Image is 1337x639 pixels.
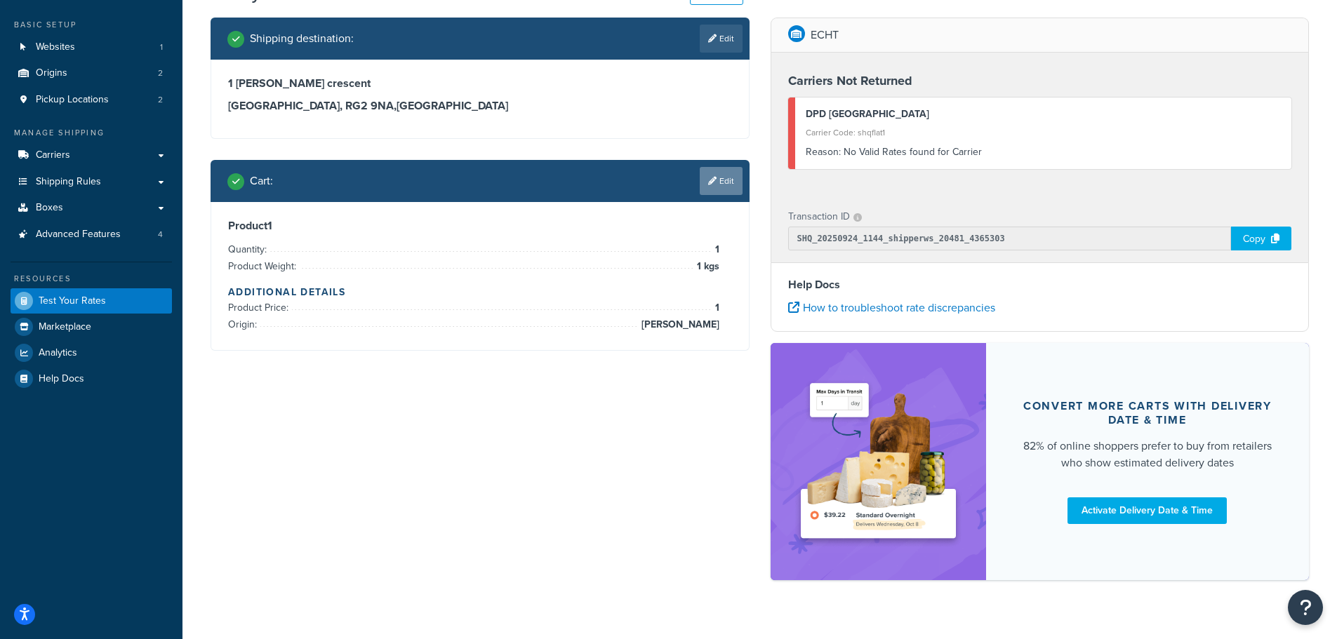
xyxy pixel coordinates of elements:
span: Origin: [228,317,260,332]
div: No Valid Rates found for Carrier [806,142,1282,162]
a: Carriers [11,142,172,168]
div: Basic Setup [11,19,172,31]
div: DPD [GEOGRAPHIC_DATA] [806,105,1282,124]
span: Product Weight: [228,259,300,274]
a: Analytics [11,340,172,365]
div: Resources [11,273,172,285]
a: How to troubleshoot rate discrepancies [788,300,995,316]
span: Boxes [36,202,63,214]
span: Websites [36,41,75,53]
a: Websites1 [11,34,172,60]
p: ECHT [811,25,839,45]
h3: Product 1 [228,219,732,233]
span: Test Your Rates [39,295,106,307]
h3: 1 [PERSON_NAME] crescent [228,76,732,90]
a: Activate Delivery Date & Time [1067,497,1227,524]
span: Quantity: [228,242,270,257]
span: Product Price: [228,300,292,315]
span: 1 [160,41,163,53]
span: Marketplace [39,321,91,333]
span: 2 [158,67,163,79]
span: Pickup Locations [36,94,109,106]
span: [PERSON_NAME] [638,316,719,333]
span: Advanced Features [36,229,121,241]
span: Analytics [39,347,77,359]
span: Reason: [806,144,841,159]
span: 1 [712,241,719,258]
li: Websites [11,34,172,60]
a: Origins2 [11,60,172,86]
span: Shipping Rules [36,176,101,188]
a: Boxes [11,195,172,221]
span: Help Docs [39,373,84,385]
a: Shipping Rules [11,169,172,195]
img: feature-image-ddt-36eae7f7280da8017bfb280eaccd9c446f90b1fe08728e4019434db127062ab4.png [792,364,965,559]
a: Advanced Features4 [11,222,172,248]
a: Marketplace [11,314,172,339]
p: Transaction ID [788,207,850,227]
span: Origins [36,67,67,79]
a: Edit [700,167,743,195]
span: 2 [158,94,163,106]
div: Convert more carts with delivery date & time [1020,399,1276,427]
li: Advanced Features [11,222,172,248]
h2: Cart : [250,175,273,187]
div: Copy [1231,227,1291,250]
a: Edit [700,25,743,53]
h3: [GEOGRAPHIC_DATA], RG2 9NA , [GEOGRAPHIC_DATA] [228,99,732,113]
div: Manage Shipping [11,127,172,139]
div: Carrier Code: shqflat1 [806,123,1282,142]
h4: Help Docs [788,276,1292,293]
li: Pickup Locations [11,87,172,113]
h4: Additional Details [228,285,732,300]
button: Open Resource Center [1288,590,1323,625]
span: 1 kgs [693,258,719,275]
a: Test Your Rates [11,288,172,314]
span: 1 [712,300,719,316]
strong: Carriers Not Returned [788,72,912,90]
h2: Shipping destination : [250,32,354,45]
span: Carriers [36,149,70,161]
a: Help Docs [11,366,172,391]
div: 82% of online shoppers prefer to buy from retailers who show estimated delivery dates [1020,438,1276,471]
span: 4 [158,229,163,241]
li: Origins [11,60,172,86]
a: Pickup Locations2 [11,87,172,113]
